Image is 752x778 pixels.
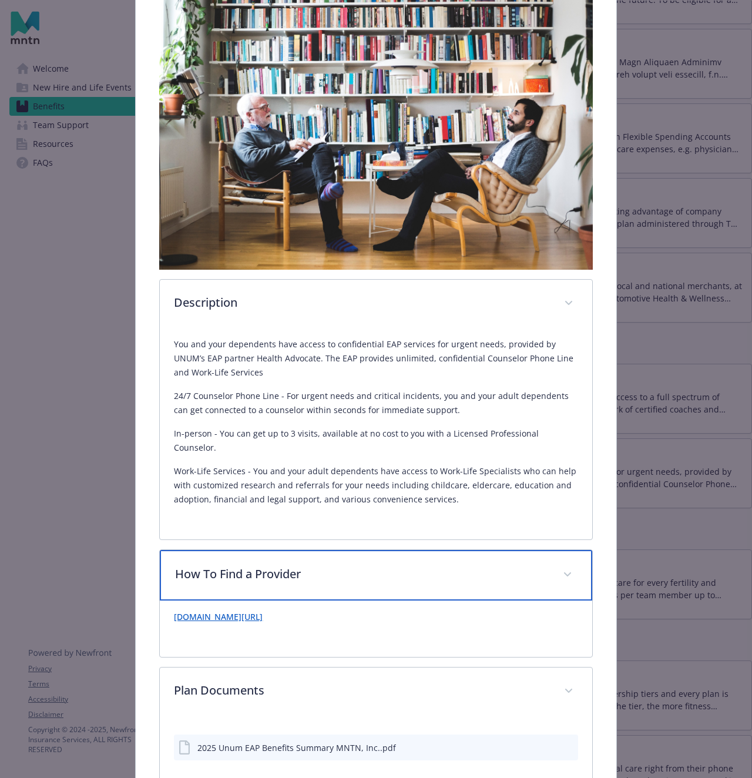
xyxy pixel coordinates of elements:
p: In-person - You can get up to 3 visits, available at no cost to you with a Licensed Professional ... [174,427,578,455]
p: How To Find a Provider [175,565,548,583]
div: Description [160,328,592,539]
div: How To Find a Provider [160,550,592,601]
div: Description [160,280,592,328]
a: [DOMAIN_NAME][URL] [174,611,263,622]
div: 2025 Unum EAP Benefits Summary MNTN, Inc..pdf [197,742,396,754]
p: You and your dependents have access to confidential EAP services for urgent needs, provided by UN... [174,337,578,380]
button: download file [544,742,553,754]
div: Plan Documents [160,668,592,716]
p: 24/7 Counselor Phone Line - For urgent needs and critical incidents, you and your adult dependent... [174,389,578,417]
p: Plan Documents [174,682,549,699]
p: Work-Life Services - You and your adult dependents have access to Work-Life Specialists who can h... [174,464,578,507]
button: preview file [563,742,573,754]
p: Description [174,294,549,311]
div: How To Find a Provider [160,601,592,657]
